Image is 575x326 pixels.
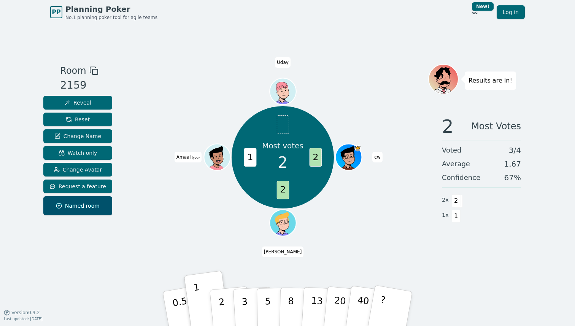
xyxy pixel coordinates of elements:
span: Last updated: [DATE] [4,317,43,321]
p: 1 [193,282,204,323]
button: Change Name [43,129,112,143]
button: Reveal [43,96,112,110]
p: Results are in! [469,75,512,86]
span: Change Name [54,132,101,140]
button: Watch only [43,146,112,160]
span: 2 [278,151,287,174]
button: Request a feature [43,180,112,193]
span: Most Votes [471,117,521,135]
span: Click to change your name [372,152,382,162]
button: New! [468,5,481,19]
span: Named room [56,202,100,210]
span: (you) [191,156,200,159]
button: Reset [43,113,112,126]
span: 1 [244,148,256,167]
span: 2 x [442,196,449,204]
span: 1 [452,210,461,223]
span: 2 [276,181,289,199]
span: PP [52,8,60,17]
span: Reveal [64,99,91,107]
a: Log in [497,5,525,19]
button: Version0.9.2 [4,310,40,316]
span: Voted [442,145,462,156]
span: Request a feature [49,183,106,190]
span: Click to change your name [262,246,304,257]
a: PPPlanning PokerNo.1 planning poker tool for agile teams [50,4,157,21]
span: cw is the host [354,145,361,151]
p: Most votes [262,140,303,151]
span: Confidence [442,172,480,183]
span: Click to change your name [175,152,202,162]
div: 2159 [60,78,98,93]
span: Planning Poker [65,4,157,14]
span: 67 % [504,172,521,183]
span: Click to change your name [275,57,291,68]
span: 2 [442,117,454,135]
span: 2 [309,148,322,167]
button: Change Avatar [43,163,112,177]
span: Version 0.9.2 [11,310,40,316]
div: New! [472,2,494,11]
span: 2 [452,194,461,207]
span: 1.67 [504,159,521,169]
span: Reset [66,116,90,123]
span: Room [60,64,86,78]
button: Named room [43,196,112,215]
span: No.1 planning poker tool for agile teams [65,14,157,21]
button: Click to change your avatar [205,145,229,170]
span: Average [442,159,470,169]
span: 1 x [442,211,449,219]
span: 3 / 4 [509,145,521,156]
span: Watch only [59,149,97,157]
span: Change Avatar [54,166,102,173]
